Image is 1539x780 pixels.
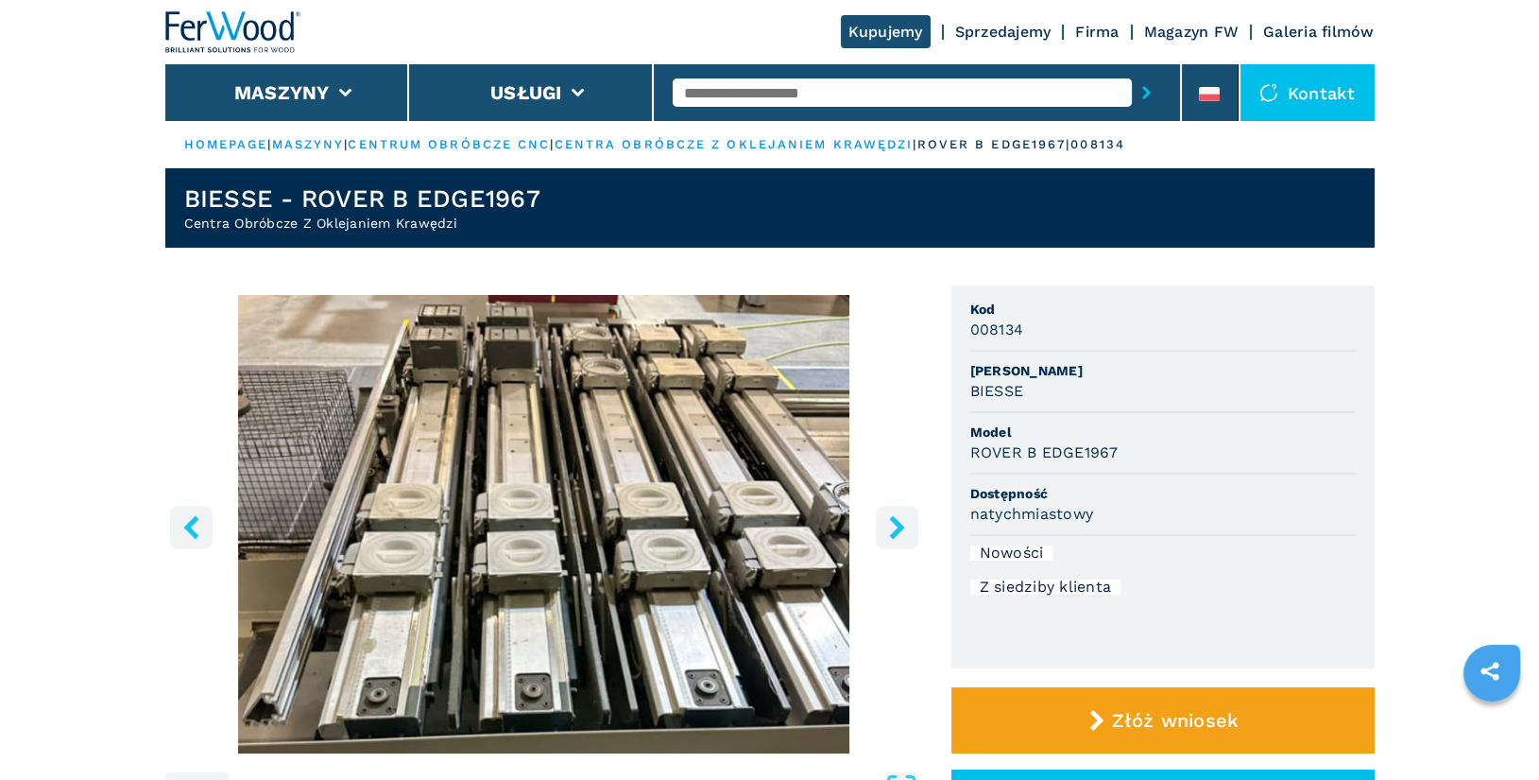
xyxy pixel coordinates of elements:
[165,11,301,53] img: Ferwood
[955,23,1052,41] a: Sprzedajemy
[970,442,1119,463] h3: ROVER B EDGE1967
[1263,23,1375,41] a: Galeria filmów
[951,687,1375,754] button: Złóż wniosek
[555,137,914,151] a: centra obróbcze z oklejaniem krawędzi
[970,484,1356,503] span: Dostępność
[1466,648,1513,695] a: sharethis
[550,137,554,151] span: |
[234,81,330,104] button: Maszyny
[344,137,348,151] span: |
[970,503,1094,525] h3: natychmiastowy
[970,423,1356,442] span: Model
[165,295,923,754] div: Go to Slide 4
[1132,71,1161,114] button: submit-button
[876,506,918,548] button: right-button
[913,137,916,151] span: |
[1459,695,1525,766] iframe: Chat
[165,295,923,754] img: Centra Obróbcze Z Oklejaniem Krawędzi BIESSE ROVER B EDGE1967
[917,136,1071,153] p: rover b edge1967 |
[970,546,1053,561] div: Nowości
[970,380,1024,402] h3: BIESSE
[272,137,345,151] a: maszyny
[184,214,540,233] h2: Centra Obróbcze Z Oklejaniem Krawędzi
[348,137,550,151] a: centrum obróbcze cnc
[970,580,1121,595] div: Z siedziby klienta
[970,319,1024,340] h3: 008134
[1070,136,1125,153] p: 008134
[490,81,562,104] button: Usługi
[184,137,268,151] a: HOMEPAGE
[841,15,931,48] a: Kupujemy
[1240,64,1375,121] div: Kontakt
[1144,23,1240,41] a: Magazyn FW
[970,361,1356,380] span: [PERSON_NAME]
[267,137,271,151] span: |
[970,300,1356,319] span: Kod
[1259,83,1278,102] img: Kontakt
[170,506,213,548] button: left-button
[1112,709,1239,732] span: Złóż wniosek
[1075,23,1119,41] a: Firma
[184,183,540,214] h1: BIESSE - ROVER B EDGE1967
